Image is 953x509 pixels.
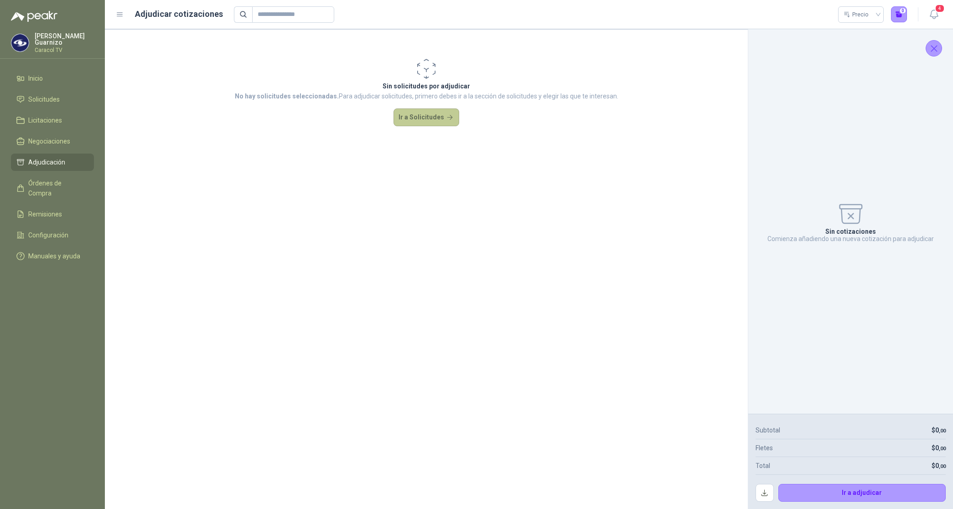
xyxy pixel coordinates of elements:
button: 4 [926,6,942,23]
span: 0 [935,462,946,469]
p: Total [756,461,770,471]
a: Órdenes de Compra [11,175,94,202]
a: Adjudicación [11,154,94,171]
img: Logo peakr [11,11,57,22]
p: $ [932,443,946,453]
a: Configuración [11,226,94,244]
p: $ [932,461,946,471]
img: Company Logo [11,34,29,51]
strong: No hay solicitudes seleccionadas. [235,93,339,100]
a: Manuales y ayuda [11,247,94,265]
span: 0 [935,444,946,452]
span: Remisiones [28,209,62,219]
span: Manuales y ayuda [28,251,80,261]
button: Cerrar [926,40,942,57]
a: Licitaciones [11,112,94,129]
p: Comienza añadiendo una nueva cotización para adjudicar [767,235,934,242]
span: Adjudicación [28,157,65,167]
span: Negociaciones [28,136,70,146]
h1: Adjudicar cotizaciones [135,8,223,21]
span: ,00 [939,446,946,452]
div: Precio [844,8,870,21]
p: Sin solicitudes por adjudicar [235,81,618,91]
button: Ir a Solicitudes [394,108,459,127]
span: Inicio [28,73,43,83]
span: ,00 [939,428,946,434]
p: $ [932,425,946,435]
button: Ir a adjudicar [778,484,946,502]
span: 0 [935,427,946,434]
p: Sin cotizaciones [825,228,876,235]
a: Solicitudes [11,91,94,108]
p: Para adjudicar solicitudes, primero debes ir a la sección de solicitudes y elegir las que te inte... [235,91,618,101]
a: Negociaciones [11,133,94,150]
span: 4 [935,4,945,13]
span: Configuración [28,230,68,240]
p: Subtotal [756,425,780,435]
span: Licitaciones [28,115,62,125]
p: Caracol TV [35,47,94,53]
span: Órdenes de Compra [28,178,85,198]
p: Fletes [756,443,773,453]
span: ,00 [939,463,946,469]
button: 0 [891,6,907,23]
a: Remisiones [11,206,94,223]
p: [PERSON_NAME] Guarnizo [35,33,94,46]
span: Solicitudes [28,94,60,104]
a: Inicio [11,70,94,87]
